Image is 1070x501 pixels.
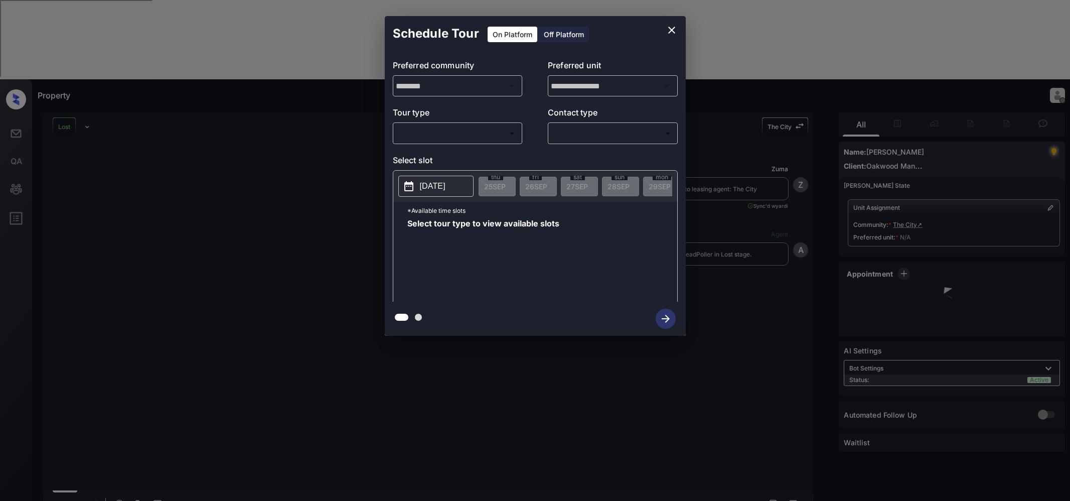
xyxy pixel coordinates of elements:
p: Select slot [393,154,678,170]
div: On Platform [488,27,537,42]
p: Contact type [548,106,678,122]
p: [DATE] [420,180,445,192]
p: Tour type [393,106,523,122]
h2: Schedule Tour [385,16,487,51]
button: close [662,20,682,40]
div: Off Platform [539,27,589,42]
p: *Available time slots [407,202,677,219]
p: Preferred community [393,59,523,75]
button: [DATE] [398,176,474,197]
span: Select tour type to view available slots [407,219,559,300]
p: Preferred unit [548,59,678,75]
